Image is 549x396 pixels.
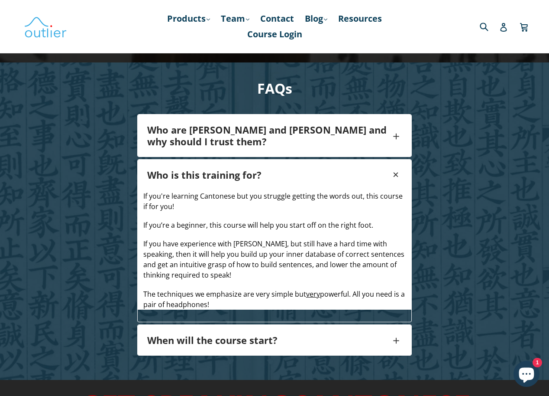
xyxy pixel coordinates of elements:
[511,361,542,389] inbox-online-store-chat: Shopify online store chat
[478,17,501,35] input: Search
[334,11,386,26] a: Resources
[300,11,332,26] a: Blog
[143,191,403,211] span: If you're learning Cantonese but you struggle getting the words out, this course if for you!
[216,11,254,26] a: Team
[163,11,214,26] a: Products
[24,14,67,39] img: Outlier Linguistics
[147,124,391,147] h4: Who are [PERSON_NAME] and [PERSON_NAME] and why should I trust them?
[143,289,405,309] span: The techniques we emphasize are very simple but powerful. All you need is a pair of headphones!
[306,289,320,299] span: very
[143,239,404,280] span: If you have experience with [PERSON_NAME], but still have a hard time with speaking, then it will...
[147,169,391,180] h4: Who is this training for?
[243,26,307,42] a: Course Login
[147,334,391,346] h4: When will the course start?
[143,220,373,230] span: If you’re a beginner, this course will help you start off on the right foot.
[256,11,298,26] a: Contact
